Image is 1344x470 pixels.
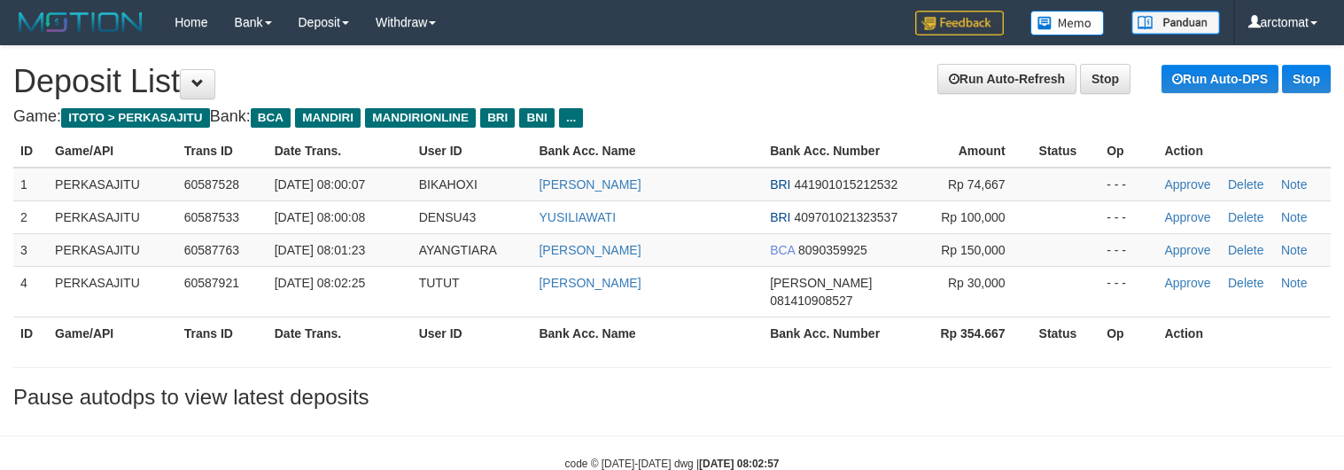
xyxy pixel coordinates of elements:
span: Rp 74,667 [948,177,1006,192]
a: [PERSON_NAME] [539,243,641,257]
span: BNI [519,108,554,128]
th: Date Trans. [268,317,412,349]
img: Feedback.jpg [915,11,1004,35]
td: PERKASAJITU [48,233,177,266]
th: ID [13,135,48,168]
th: Rp 354.667 [916,317,1031,349]
a: YUSILIAWATI [539,210,616,224]
span: [PERSON_NAME] [770,276,872,290]
a: Delete [1228,210,1263,224]
th: User ID [412,135,532,168]
h1: Deposit List [13,64,1331,99]
a: Note [1281,210,1308,224]
th: Status [1032,317,1100,349]
span: 60587533 [184,210,239,224]
td: 3 [13,233,48,266]
img: MOTION_logo.png [13,9,148,35]
span: 60587921 [184,276,239,290]
td: 2 [13,200,48,233]
th: Status [1032,135,1100,168]
th: Trans ID [177,135,268,168]
td: PERKASAJITU [48,266,177,317]
a: Note [1281,177,1308,192]
th: Bank Acc. Name [532,317,763,349]
a: Delete [1228,276,1263,290]
span: 081410908527 [770,294,852,308]
a: Approve [1164,276,1210,290]
span: 409701021323537 [794,210,897,224]
span: [DATE] 08:00:07 [275,177,365,192]
th: Op [1099,135,1157,168]
td: - - - [1099,168,1157,201]
span: Rp 150,000 [941,243,1005,257]
a: Approve [1164,177,1210,192]
span: BRI [770,177,790,192]
td: 1 [13,168,48,201]
a: Delete [1228,177,1263,192]
span: 60587528 [184,177,239,192]
span: MANDIRI [295,108,361,128]
small: code © [DATE]-[DATE] dwg | [565,458,780,470]
td: - - - [1099,266,1157,317]
h3: Pause autodps to view latest deposits [13,386,1331,409]
th: Bank Acc. Number [763,317,916,349]
span: ... [559,108,583,128]
th: Op [1099,317,1157,349]
th: Trans ID [177,317,268,349]
span: [DATE] 08:02:25 [275,276,365,290]
span: 60587763 [184,243,239,257]
span: BCA [251,108,291,128]
th: Action [1157,135,1331,168]
a: Stop [1282,65,1331,93]
span: [DATE] 08:00:08 [275,210,365,224]
th: Game/API [48,317,177,349]
a: [PERSON_NAME] [539,177,641,192]
td: - - - [1099,200,1157,233]
td: - - - [1099,233,1157,266]
a: Approve [1164,243,1210,257]
th: User ID [412,317,532,349]
img: panduan.png [1131,11,1220,35]
span: 441901015212532 [794,177,897,192]
a: Delete [1228,243,1263,257]
a: Run Auto-Refresh [937,64,1076,94]
th: Bank Acc. Name [532,135,763,168]
span: BIKAHOXI [419,177,478,192]
span: Rp 30,000 [948,276,1006,290]
span: TUTUT [419,276,460,290]
span: Rp 100,000 [941,210,1005,224]
span: MANDIRIONLINE [365,108,476,128]
th: Bank Acc. Number [763,135,916,168]
span: [DATE] 08:01:23 [275,243,365,257]
th: Action [1157,317,1331,349]
span: BRI [770,210,790,224]
span: BRI [480,108,515,128]
th: Game/API [48,135,177,168]
span: DENSU43 [419,210,477,224]
td: PERKASAJITU [48,200,177,233]
a: Approve [1164,210,1210,224]
a: Run Auto-DPS [1161,65,1278,93]
th: ID [13,317,48,349]
span: ITOTO > PERKASAJITU [61,108,210,128]
a: Stop [1080,64,1130,94]
h4: Game: Bank: [13,108,1331,126]
a: [PERSON_NAME] [539,276,641,290]
span: BCA [770,243,795,257]
th: Amount [916,135,1031,168]
span: 8090359925 [798,243,867,257]
img: Button%20Memo.svg [1030,11,1105,35]
td: 4 [13,266,48,317]
th: Date Trans. [268,135,412,168]
td: PERKASAJITU [48,168,177,201]
span: AYANGTIARA [419,243,497,257]
a: Note [1281,243,1308,257]
strong: [DATE] 08:02:57 [699,458,779,470]
a: Note [1281,276,1308,290]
